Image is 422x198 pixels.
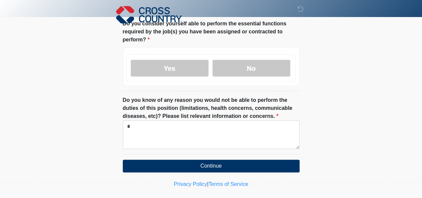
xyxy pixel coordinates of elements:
[208,181,248,187] a: Terms of Service
[123,96,300,120] label: Do you know of any reason you would not be able to perform the duties of this position (limitatio...
[131,60,208,76] label: Yes
[213,60,290,76] label: No
[116,5,182,24] img: Cross Country Logo
[123,20,300,44] label: Do you consider yourself able to perform the essential functions required by the job(s) you have ...
[207,181,208,187] a: |
[123,160,300,172] button: Continue
[174,181,207,187] a: Privacy Policy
